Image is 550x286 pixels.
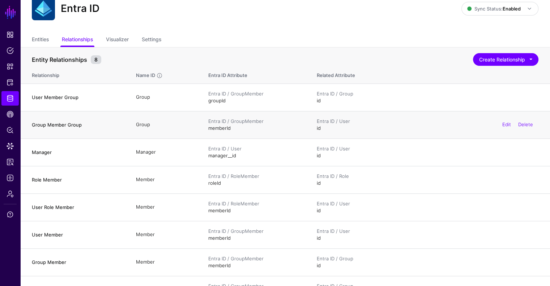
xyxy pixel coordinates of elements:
[91,55,101,64] small: 8
[1,187,19,201] a: Admin
[1,43,19,58] a: Policies
[208,173,302,180] div: Entra ID / RoleMember
[317,118,538,132] div: id
[7,31,14,38] span: Dashboard
[518,121,533,127] a: Delete
[32,259,121,265] h4: Group Member
[7,111,14,118] span: CAEP Hub
[467,6,521,12] span: Sync Status:
[1,75,19,90] a: Protected Systems
[135,72,156,79] div: Name ID
[201,65,310,84] th: Entra ID Attribute
[1,123,19,137] a: Policy Lens
[129,193,201,221] td: Member
[201,193,310,221] td: memberId
[7,95,14,102] span: Identity Data Fabric
[30,55,89,64] span: Entity Relationships
[129,166,201,193] td: Member
[1,139,19,153] a: Data Lens
[208,145,302,153] div: Entra ID / User
[62,33,93,47] a: Relationships
[7,63,14,70] span: Snippets
[208,90,302,98] div: Entra ID / GroupMember
[1,59,19,74] a: Snippets
[208,255,302,262] div: Entra ID / GroupMember
[7,79,14,86] span: Protected Systems
[208,228,302,235] div: Entra ID / GroupMember
[32,121,121,128] h4: Group Member Group
[1,27,19,42] a: Dashboard
[20,65,129,84] th: Relationship
[142,33,161,47] a: Settings
[208,200,302,208] div: Entra ID / RoleMember
[503,6,521,12] strong: Enabled
[317,228,538,242] div: id
[310,65,550,84] th: Related Attribute
[201,84,310,111] td: groupId
[129,84,201,111] td: Group
[317,90,538,98] div: Entra ID / Group
[4,4,17,20] a: SGNL
[317,255,538,262] div: Entra ID / Group
[317,145,538,153] div: Entra ID / User
[317,255,538,269] div: id
[32,176,121,183] h4: Role Member
[201,138,310,166] td: manager__id
[129,111,201,138] td: Group
[201,248,310,276] td: memberId
[1,91,19,106] a: Identity Data Fabric
[473,53,538,66] button: Create Relationship
[317,200,538,214] div: id
[32,149,121,155] h4: Manager
[32,33,49,47] a: Entities
[106,33,129,47] a: Visualizer
[7,142,14,150] span: Data Lens
[129,248,201,276] td: Member
[1,171,19,185] a: Logs
[1,155,19,169] a: Reports
[7,174,14,182] span: Logs
[7,158,14,166] span: Reports
[7,211,14,218] span: Support
[61,3,99,15] h2: Entra ID
[129,138,201,166] td: Manager
[317,200,538,208] div: Entra ID / User
[32,231,121,238] h4: User Member
[201,111,310,138] td: memberId
[7,47,14,54] span: Policies
[502,121,511,127] a: Edit
[317,118,538,125] div: Entra ID / User
[317,90,538,104] div: id
[201,166,310,193] td: roleId
[32,204,121,210] h4: User Role Member
[317,228,538,235] div: Entra ID / User
[317,145,538,159] div: id
[208,118,302,125] div: Entra ID / GroupMember
[317,173,538,180] div: Entra ID / Role
[7,127,14,134] span: Policy Lens
[129,221,201,248] td: Member
[1,107,19,121] a: CAEP Hub
[7,190,14,197] span: Admin
[32,94,121,101] h4: User Member Group
[201,221,310,248] td: memberId
[317,173,538,187] div: id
